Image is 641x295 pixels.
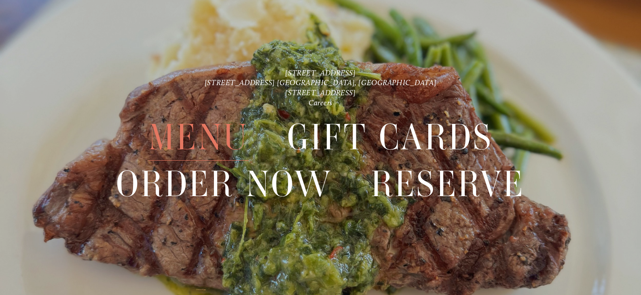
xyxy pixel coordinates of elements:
[116,161,332,207] span: Order Now
[371,161,525,207] span: Reserve
[371,161,525,207] a: Reserve
[148,114,249,161] span: Menu
[148,114,249,160] a: Menu
[116,161,332,207] a: Order Now
[285,68,355,77] a: [STREET_ADDRESS]
[287,114,493,161] span: Gift Cards
[285,88,355,97] a: [STREET_ADDRESS]
[309,98,332,107] a: Careers
[205,78,436,87] a: [STREET_ADDRESS] [GEOGRAPHIC_DATA], [GEOGRAPHIC_DATA]
[287,114,493,160] a: Gift Cards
